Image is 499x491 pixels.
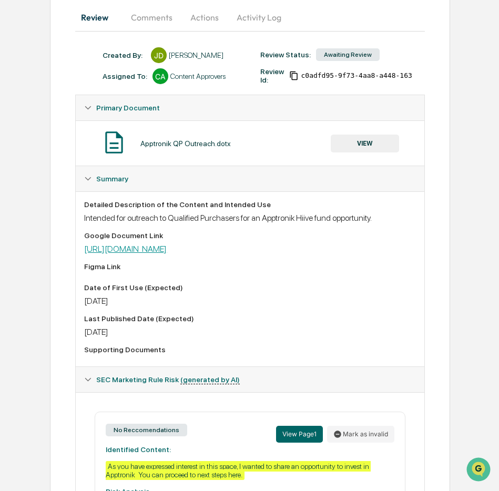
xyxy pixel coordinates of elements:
[84,200,415,209] div: Detailed Description of the Content and Intended Use
[6,148,70,167] a: 🔎Data Lookup
[151,47,167,63] div: JD
[106,445,171,454] strong: Identified Content:
[152,68,168,84] div: CA
[84,213,415,223] div: Intended for outreach to Qualified Purchasers for an Apptronik Hiive fund opportunity.
[76,120,424,166] div: Primary Document
[96,175,128,183] span: Summary
[84,283,415,292] div: Date of First Use (Expected)
[6,128,72,147] a: 🖐️Preclearance
[21,132,68,143] span: Preclearance
[105,178,127,186] span: Pylon
[36,80,172,91] div: Start new chat
[36,91,133,99] div: We're available if you need us!
[84,345,415,354] div: Supporting Documents
[76,191,424,366] div: Summary
[260,50,311,59] div: Review Status:
[316,48,380,61] div: Awaiting Review
[76,95,424,120] div: Primary Document
[84,244,167,254] a: [URL][DOMAIN_NAME]
[75,5,123,30] button: Review
[11,80,29,99] img: 1746055101610-c473b297-6a78-478c-a979-82029cc54cd1
[76,134,85,142] div: 🗄️
[84,296,415,306] div: [DATE]
[170,72,226,80] div: Content Approvers
[96,375,240,384] span: SEC Marketing Rule Risk
[76,166,424,191] div: Summary
[84,262,415,271] div: Figma Link
[101,129,127,156] img: Document Icon
[11,154,19,162] div: 🔎
[301,71,449,80] span: c0adfd95-9f73-4aa8-a448-163fa0a3f3c7
[103,72,147,80] div: Assigned To:
[74,178,127,186] a: Powered byPylon
[84,314,415,323] div: Last Published Date (Expected)
[179,84,191,96] button: Start new chat
[103,51,146,59] div: Created By: ‎ ‎
[84,327,415,337] div: [DATE]
[106,461,371,480] div: As you have expressed interest in this space, I wanted to share an opportunity to invest in Apptr...
[72,128,135,147] a: 🗄️Attestations
[106,424,187,436] div: No Reccomendations
[84,231,415,240] div: Google Document Link
[123,5,181,30] button: Comments
[21,152,66,163] span: Data Lookup
[465,456,494,485] iframe: Open customer support
[181,5,228,30] button: Actions
[169,51,223,59] div: [PERSON_NAME]
[228,5,290,30] button: Activity Log
[140,139,231,148] div: Apptronik QP Outreach.dotx
[76,367,424,392] div: SEC Marketing Rule Risk (generated by AI)
[276,426,323,443] button: View Page1
[11,134,19,142] div: 🖐️
[331,135,399,152] button: VIEW
[289,71,299,80] span: Copy Id
[260,67,284,84] div: Review Id:
[87,132,130,143] span: Attestations
[180,375,240,384] u: (generated by AI)
[75,5,424,30] div: secondary tabs example
[11,22,191,39] p: How can we help?
[96,104,160,112] span: Primary Document
[327,426,394,443] button: Mark as invalid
